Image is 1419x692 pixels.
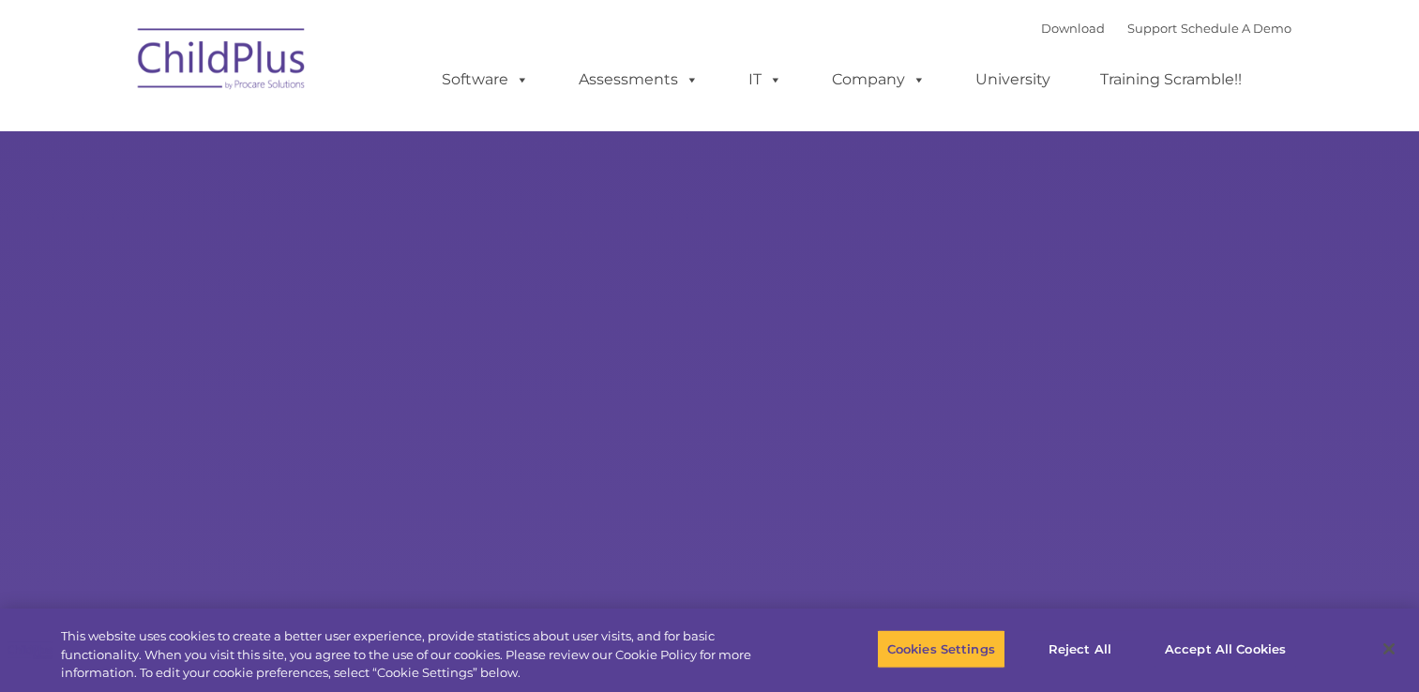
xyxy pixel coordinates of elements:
img: ChildPlus by Procare Solutions [128,15,316,109]
button: Reject All [1021,629,1139,669]
a: Company [813,61,944,98]
a: Software [423,61,548,98]
a: Support [1127,21,1177,36]
button: Accept All Cookies [1155,629,1296,669]
a: Assessments [560,61,717,98]
a: IT [730,61,801,98]
button: Close [1368,628,1410,669]
div: This website uses cookies to create a better user experience, provide statistics about user visit... [61,627,780,683]
a: Schedule A Demo [1181,21,1291,36]
font: | [1041,21,1291,36]
button: Cookies Settings [877,629,1005,669]
a: Download [1041,21,1105,36]
a: University [957,61,1069,98]
a: Training Scramble!! [1081,61,1260,98]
